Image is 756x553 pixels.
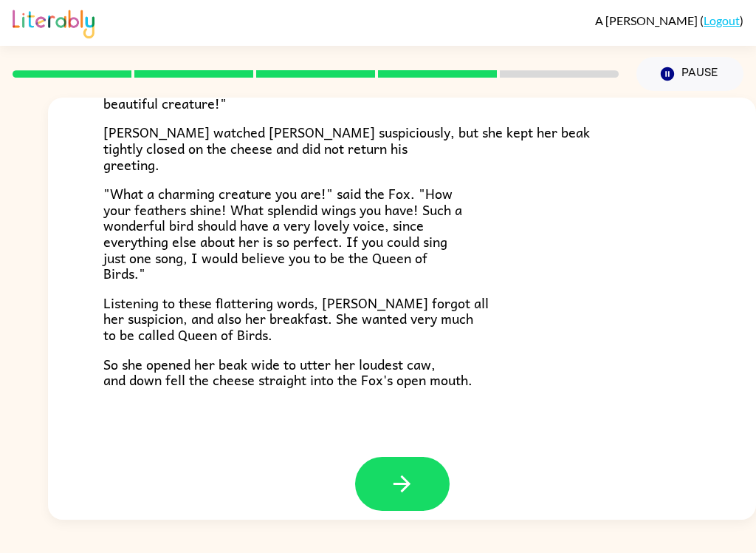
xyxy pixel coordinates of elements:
span: "What a charming creature you are!" said the Fox. "How your feathers shine! What splendid wings y... [103,183,462,284]
img: Literably [13,6,94,38]
span: [PERSON_NAME] watched [PERSON_NAME] suspiciously, but she kept her beak tightly closed on the che... [103,121,590,174]
span: So she opened her beak wide to utter her loudest caw, and down fell the cheese straight into the ... [103,353,472,391]
div: ( ) [595,13,743,27]
button: Pause [636,57,743,91]
span: A [PERSON_NAME] [595,13,700,27]
span: Listening to these flattering words, [PERSON_NAME] forgot all her suspicion, and also her breakfa... [103,292,489,345]
a: Logout [704,13,740,27]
